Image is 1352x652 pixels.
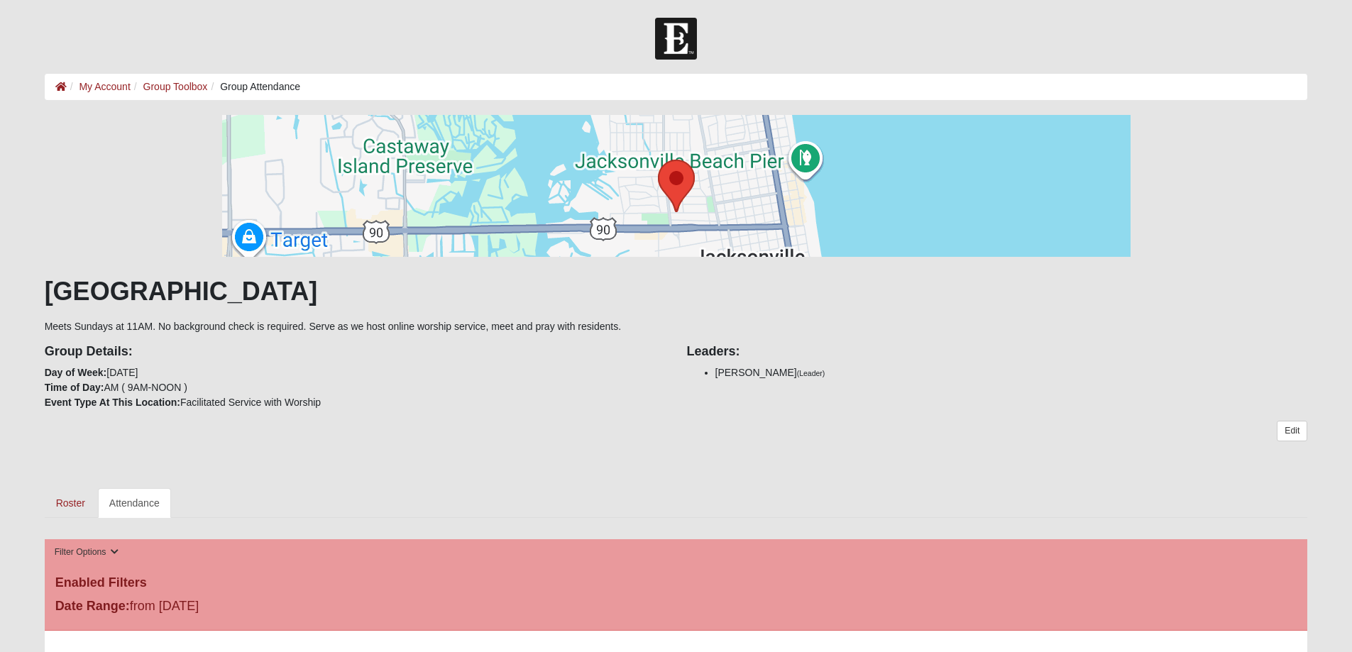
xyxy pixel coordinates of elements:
[687,344,1308,360] h4: Leaders:
[143,81,208,92] a: Group Toolbox
[655,18,697,60] img: Church of Eleven22 Logo
[207,79,300,94] li: Group Attendance
[98,488,171,518] a: Attendance
[55,597,130,616] label: Date Range:
[45,344,666,360] h4: Group Details:
[45,597,466,619] div: from [DATE]
[45,488,97,518] a: Roster
[1277,421,1307,441] a: Edit
[34,334,676,410] div: [DATE] AM ( 9AM-NOON ) Facilitated Service with Worship
[55,575,1297,591] h4: Enabled Filters
[45,382,104,393] strong: Time of Day:
[45,397,180,408] strong: Event Type At This Location:
[715,365,1308,380] li: [PERSON_NAME]
[45,367,107,378] strong: Day of Week:
[797,369,825,377] small: (Leader)
[45,276,1308,306] h1: [GEOGRAPHIC_DATA]
[79,81,130,92] a: My Account
[45,115,1308,518] div: Meets Sundays at 11AM. No background check is required. Serve as we host online worship service, ...
[50,545,123,560] button: Filter Options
